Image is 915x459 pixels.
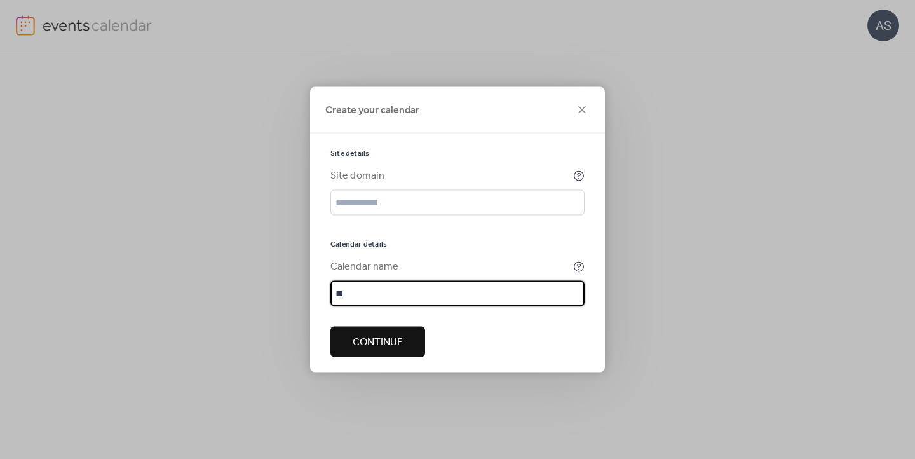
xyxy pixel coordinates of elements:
[330,259,571,275] div: Calendar name
[330,240,387,250] span: Calendar details
[353,335,403,350] span: Continue
[330,168,571,184] div: Site domain
[325,103,419,118] span: Create your calendar
[330,327,425,357] button: Continue
[330,149,369,159] span: Site details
